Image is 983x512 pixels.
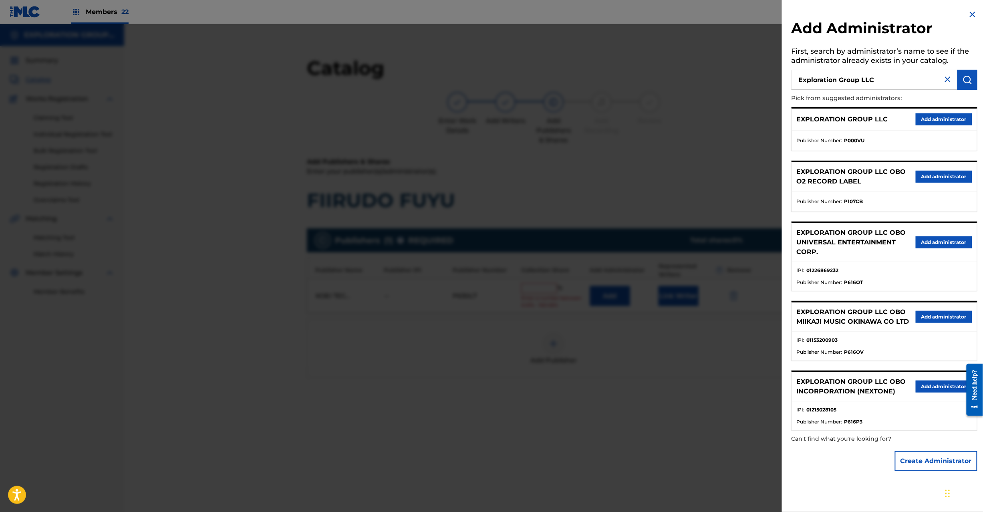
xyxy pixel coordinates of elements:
h5: First, search by administrator’s name to see if the administrator already exists in your catalog. [792,44,977,70]
p: EXPLORATION GROUP LLC OBO UNIVERSAL ENTERTAINMENT CORP. [797,228,916,257]
strong: 01215028105 [807,406,837,413]
span: Publisher Number : [797,137,842,144]
span: IPI : [797,267,805,274]
h2: Add Administrator [792,19,977,40]
button: Add administrator [916,113,972,125]
img: Top Rightsholders [71,7,81,17]
img: close [943,75,953,84]
strong: P616OV [844,349,864,356]
span: 22 [121,8,129,16]
iframe: Resource Center [961,358,983,422]
p: EXPLORATION GROUP LLC OBO O2 RECORD LABEL [797,167,916,186]
p: EXPLORATION GROUP LLC OBO INCORPORATION (NEXTONE) [797,377,916,396]
strong: P616P3 [844,418,863,425]
img: Search Works [963,75,972,85]
input: Search administrator’s name [792,70,957,90]
strong: 01226869232 [807,267,839,274]
span: Publisher Number : [797,418,842,425]
strong: P107CB [844,198,863,205]
button: Add administrator [916,236,972,248]
strong: P616OT [844,279,863,286]
span: Publisher Number : [797,349,842,356]
button: Add administrator [916,171,972,183]
span: Publisher Number : [797,198,842,205]
iframe: Chat Widget [943,474,983,512]
div: Drag [945,482,950,506]
button: Add administrator [916,381,972,393]
strong: 01153200903 [807,337,838,344]
p: EXPLORATION GROUP LLC [797,115,888,124]
button: Add administrator [916,311,972,323]
strong: P000VU [844,137,865,144]
span: Publisher Number : [797,279,842,286]
span: IPI : [797,406,805,413]
button: Create Administrator [895,451,977,471]
p: EXPLORATION GROUP LLC OBO MIIKAJI MUSIC OKINAWA CO LTD [797,307,916,327]
p: Can't find what you're looking for? [792,431,932,447]
p: Pick from suggested administrators: [792,90,932,107]
span: IPI : [797,337,805,344]
img: MLC Logo [10,6,40,18]
span: Members [86,7,129,16]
